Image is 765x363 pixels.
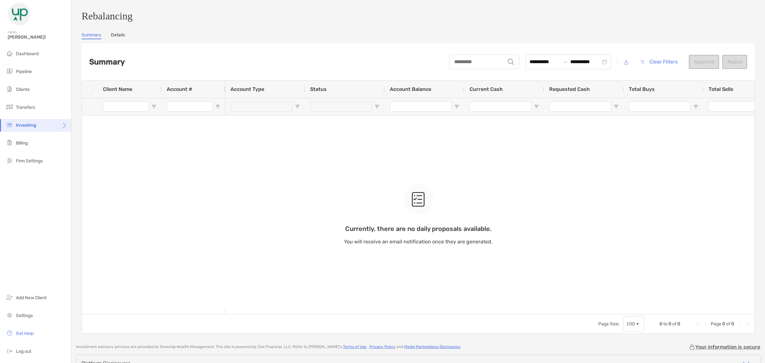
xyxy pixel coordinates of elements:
[89,57,125,66] h2: Summary
[508,59,514,65] img: input icon
[659,321,662,327] span: 0
[663,321,667,327] span: to
[737,322,742,327] div: Next Page
[731,321,734,327] span: 0
[111,32,125,39] a: Details
[6,293,13,301] img: add_new_client icon
[6,67,13,75] img: pipeline icon
[16,140,28,146] span: Billing
[722,321,725,327] span: 0
[623,316,644,332] div: Page Size
[16,87,30,92] span: Clients
[598,321,620,327] div: Page Size:
[677,321,680,327] span: 0
[6,139,13,146] img: billing icon
[16,349,31,354] span: Log out
[16,313,33,318] span: Settings
[668,321,671,327] span: 0
[16,51,39,56] span: Dashboard
[626,321,635,327] div: 100
[696,322,701,327] div: First Page
[16,158,43,164] span: Firm Settings
[404,344,460,349] a: Model Marketplace Disclosures
[6,329,13,337] img: get-help icon
[82,10,755,22] h3: Rebalancing
[711,321,721,327] span: Page
[635,55,682,69] button: Clear Filters
[8,3,31,26] img: Zoe Logo
[344,238,492,246] p: You will receive an email notification once they are generated.
[6,157,13,164] img: firm-settings icon
[16,331,33,336] span: Get Help
[6,49,13,57] img: dashboard icon
[343,344,367,349] a: Terms of Use
[16,105,35,110] span: Transfers
[369,344,396,349] a: Privacy Policy
[6,347,13,355] img: logout icon
[8,34,67,40] span: [PERSON_NAME]!
[726,321,730,327] span: of
[16,69,32,74] span: Pipeline
[563,59,568,64] span: to
[16,295,47,300] span: Add New Client
[6,311,13,319] img: settings icon
[640,60,645,64] img: button icon
[6,121,13,129] img: investing icon
[344,225,492,233] p: Currently, there are no daily proposals available.
[16,122,36,128] span: Investing
[6,103,13,111] img: transfers icon
[6,85,13,93] img: clients icon
[563,59,568,64] span: swap-right
[695,344,760,350] p: Your information is secure
[82,32,101,39] a: Summary
[672,321,676,327] span: of
[703,322,708,327] div: Previous Page
[744,322,749,327] div: Last Page
[76,344,461,349] p: Investment advisory services are provided by GreenUp Wealth Management . This site is powered by ...
[412,192,425,207] img: empty state icon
